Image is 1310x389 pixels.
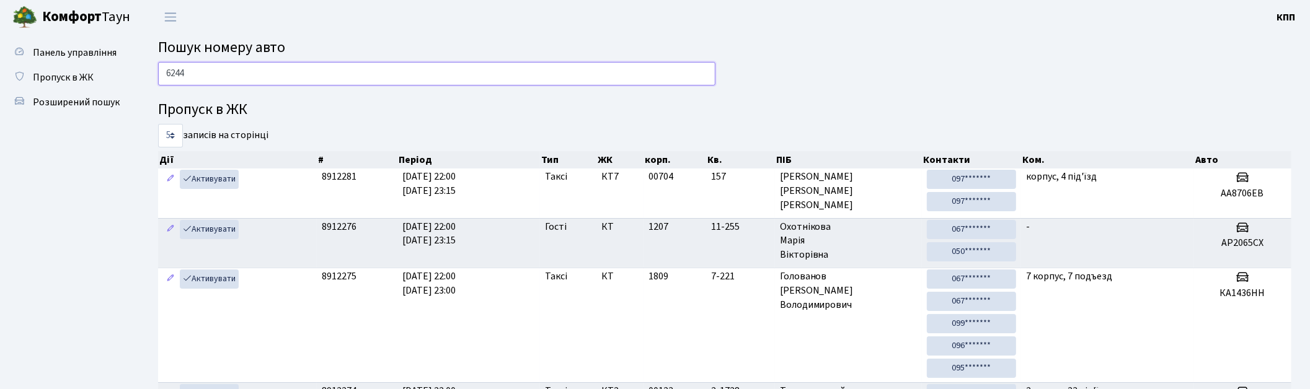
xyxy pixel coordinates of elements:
[6,40,130,65] a: Панель управління
[12,5,37,30] img: logo.png
[601,269,639,284] span: КТ
[158,62,715,85] input: Пошук
[597,151,644,168] th: ЖК
[1199,237,1286,249] h5: АР2065СХ
[6,65,130,90] a: Пропуск в ЖК
[42,7,130,28] span: Таун
[180,220,239,239] a: Активувати
[402,269,456,297] span: [DATE] 22:00 [DATE] 23:00
[180,170,239,189] a: Активувати
[545,170,567,184] span: Таксі
[322,269,356,283] span: 8912275
[707,151,775,168] th: Кв.
[33,95,120,109] span: Розширений пошук
[397,151,540,168] th: Період
[163,220,178,239] a: Редагувати
[163,170,178,189] a: Редагувати
[1199,188,1286,199] h5: AA8706EB
[42,7,102,27] b: Комфорт
[1277,11,1295,24] b: КПП
[648,269,668,283] span: 1809
[780,170,918,212] span: [PERSON_NAME] [PERSON_NAME] [PERSON_NAME]
[601,170,639,184] span: КТ7
[158,37,285,58] span: Пошук номеру авто
[1026,170,1097,183] span: корпус, 4 під'їзд
[601,220,639,234] span: КТ
[545,220,567,234] span: Гості
[6,90,130,115] a: Розширений пошук
[1026,220,1030,234] span: -
[1194,151,1292,168] th: Авто
[402,170,456,198] span: [DATE] 22:00 [DATE] 23:15
[180,269,239,289] a: Активувати
[158,151,317,168] th: Дії
[33,46,117,59] span: Панель управління
[648,220,668,234] span: 1207
[780,269,918,312] span: Голованов [PERSON_NAME] Володимирович
[540,151,596,168] th: Тип
[922,151,1021,168] th: Контакти
[1277,10,1295,25] a: КПП
[775,151,923,168] th: ПІБ
[155,7,186,27] button: Переключити навігацію
[322,220,356,234] span: 8912276
[163,269,178,289] a: Редагувати
[711,220,769,234] span: 11-255
[545,269,567,284] span: Таксі
[1199,287,1286,299] h5: КА1436НН
[644,151,706,168] th: корп.
[158,124,183,147] select: записів на сторінці
[317,151,397,168] th: #
[322,170,356,183] span: 8912281
[780,220,918,263] span: Охотнікова Марія Вікторівна
[158,124,268,147] label: записів на сторінці
[158,101,1291,119] h4: Пропуск в ЖК
[33,71,94,84] span: Пропуск в ЖК
[1026,269,1112,283] span: 7 корпус, 7 подъезд
[711,269,769,284] span: 7-221
[711,170,769,184] span: 157
[402,220,456,248] span: [DATE] 22:00 [DATE] 23:15
[1021,151,1194,168] th: Ком.
[648,170,673,183] span: 00704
